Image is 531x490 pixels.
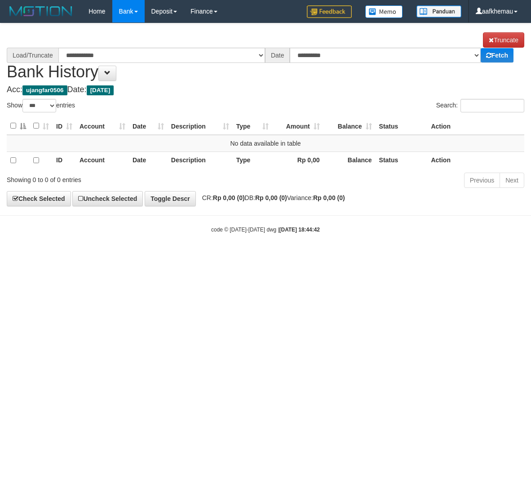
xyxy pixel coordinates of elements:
img: Feedback.jpg [307,5,352,18]
span: CR: DB: Variance: [198,194,345,201]
h1: Bank History [7,32,524,81]
a: Next [500,173,524,188]
strong: Rp 0,00 (0) [255,194,287,201]
input: Search: [460,99,524,112]
a: Truncate [483,32,524,48]
th: Balance [323,151,376,169]
td: No data available in table [7,135,524,152]
div: Showing 0 to 0 of 0 entries [7,172,215,184]
span: [DATE] [87,85,114,95]
th: : activate to sort column ascending [30,117,53,135]
th: Balance: activate to sort column ascending [323,117,376,135]
th: Status [376,117,428,135]
small: code © [DATE]-[DATE] dwg | [211,227,320,233]
th: Account [76,151,129,169]
th: Action [427,151,524,169]
a: Check Selected [7,191,71,206]
a: Uncheck Selected [72,191,143,206]
img: Button%20Memo.svg [365,5,403,18]
th: Date: activate to sort column ascending [129,117,168,135]
a: Previous [464,173,500,188]
span: ujangfar0506 [22,85,67,95]
th: Type [233,151,272,169]
th: Description [168,151,233,169]
div: Load/Truncate [7,48,58,63]
label: Search: [436,99,524,112]
th: ID [53,151,76,169]
h4: Acc: Date: [7,85,524,94]
a: Toggle Descr [145,191,196,206]
th: Type: activate to sort column ascending [233,117,272,135]
img: panduan.png [416,5,461,18]
th: Date [129,151,168,169]
th: Action [427,117,524,135]
img: MOTION_logo.png [7,4,75,18]
th: Status [376,151,428,169]
th: : activate to sort column descending [7,117,30,135]
strong: Rp 0,00 (0) [313,194,345,201]
strong: Rp 0,00 (0) [213,194,245,201]
th: Account: activate to sort column ascending [76,117,129,135]
strong: [DATE] 18:44:42 [279,227,320,233]
a: Fetch [481,48,513,62]
th: Description: activate to sort column ascending [168,117,233,135]
th: Rp 0,00 [272,151,323,169]
th: ID: activate to sort column ascending [53,117,76,135]
th: Amount: activate to sort column ascending [272,117,323,135]
label: Show entries [7,99,75,112]
select: Showentries [22,99,56,112]
div: Date [265,48,290,63]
